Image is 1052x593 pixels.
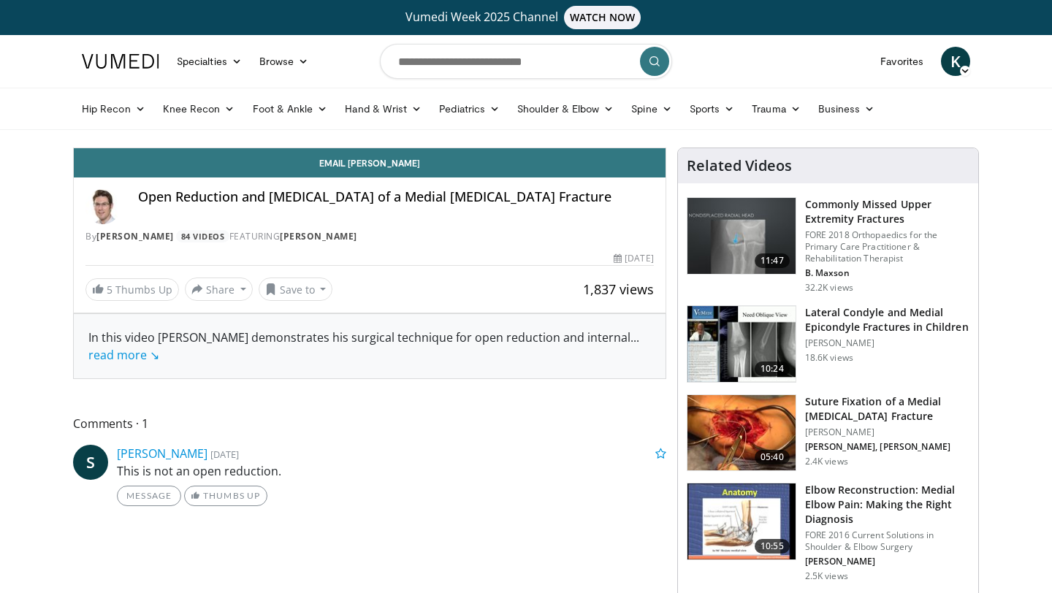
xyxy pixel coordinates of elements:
[805,282,853,294] p: 32.2K views
[687,306,796,382] img: 270001_0000_1.png.150x105_q85_crop-smart_upscale.jpg
[244,94,337,123] a: Foot & Ankle
[687,483,796,559] img: 36803670-8fbd-47ae-96f4-ac19e5fa6228.150x105_q85_crop-smart_upscale.jpg
[809,94,884,123] a: Business
[755,450,790,464] span: 05:40
[117,462,666,480] p: This is not an open reduction.
[85,230,654,243] div: By FEATURING
[755,361,790,376] span: 10:24
[583,280,654,298] span: 1,837 views
[755,539,790,554] span: 10:55
[184,486,267,506] a: Thumbs Up
[743,94,809,123] a: Trauma
[805,556,969,567] p: [PERSON_NAME]
[508,94,622,123] a: Shoulder & Elbow
[85,278,179,301] a: 5 Thumbs Up
[117,445,207,462] a: [PERSON_NAME]
[805,426,969,438] p: [PERSON_NAME]
[117,486,181,506] a: Message
[280,230,357,242] a: [PERSON_NAME]
[687,483,969,582] a: 10:55 Elbow Reconstruction: Medial Elbow Pain: Making the Right Diagnosis FORE 2016 Current Solut...
[805,229,969,264] p: FORE 2018 Orthopaedics for the Primary Care Practitioner & Rehabilitation Therapist
[805,267,969,279] p: B. Maxson
[138,189,654,205] h4: Open Reduction and [MEDICAL_DATA] of a Medial [MEDICAL_DATA] Fracture
[941,47,970,76] a: K
[687,305,969,383] a: 10:24 Lateral Condyle and Medial Epicondyle Fractures in Children [PERSON_NAME] 18.6K views
[805,197,969,226] h3: Commonly Missed Upper Extremity Fractures
[210,448,239,461] small: [DATE]
[251,47,318,76] a: Browse
[73,445,108,480] a: S
[259,278,333,301] button: Save to
[564,6,641,29] span: WATCH NOW
[805,394,969,424] h3: Suture Fixation of a Medial [MEDICAL_DATA] Fracture
[805,337,969,349] p: [PERSON_NAME]
[805,483,969,527] h3: Elbow Reconstruction: Medial Elbow Pain: Making the Right Diagnosis
[176,230,229,242] a: 84 Videos
[614,252,653,265] div: [DATE]
[85,189,121,224] img: Avatar
[805,441,969,453] p: [PERSON_NAME], [PERSON_NAME]
[185,278,253,301] button: Share
[88,329,651,364] div: In this video [PERSON_NAME] demonstrates his surgical technique for open reduction and internal
[73,94,154,123] a: Hip Recon
[154,94,244,123] a: Knee Recon
[755,253,790,268] span: 11:47
[88,347,159,363] a: read more ↘
[430,94,508,123] a: Pediatrics
[74,148,666,177] a: Email [PERSON_NAME]
[622,94,680,123] a: Spine
[872,47,932,76] a: Favorites
[687,198,796,274] img: b2c65235-e098-4cd2-ab0f-914df5e3e270.150x105_q85_crop-smart_upscale.jpg
[681,94,744,123] a: Sports
[82,54,159,69] img: VuMedi Logo
[687,394,969,472] a: 05:40 Suture Fixation of a Medial [MEDICAL_DATA] Fracture [PERSON_NAME] [PERSON_NAME], [PERSON_NA...
[73,414,666,433] span: Comments 1
[805,570,848,582] p: 2.5K views
[805,529,969,553] p: FORE 2016 Current Solutions in Shoulder & Elbow Surgery
[805,352,853,364] p: 18.6K views
[96,230,174,242] a: [PERSON_NAME]
[687,157,792,175] h4: Related Videos
[168,47,251,76] a: Specialties
[687,395,796,471] img: 66ba8aa4-6a6b-4ee8-bf9d-5265c1bc7379.150x105_q85_crop-smart_upscale.jpg
[805,305,969,334] h3: Lateral Condyle and Medial Epicondyle Fractures in Children
[336,94,430,123] a: Hand & Wrist
[84,6,968,29] a: Vumedi Week 2025 ChannelWATCH NOW
[687,197,969,294] a: 11:47 Commonly Missed Upper Extremity Fractures FORE 2018 Orthopaedics for the Primary Care Pract...
[805,456,848,467] p: 2.4K views
[107,283,113,296] span: 5
[380,44,672,79] input: Search topics, interventions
